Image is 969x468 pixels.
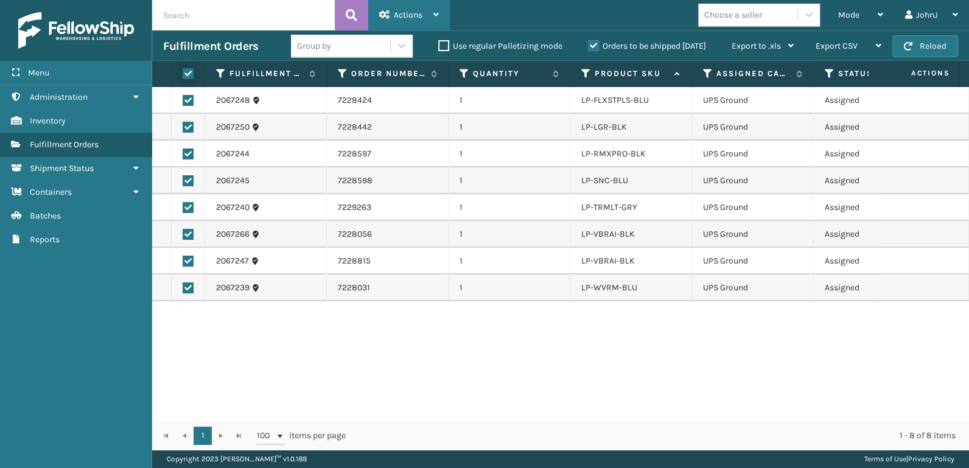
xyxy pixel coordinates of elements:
a: Terms of Use [864,455,906,463]
td: 1 [449,221,570,248]
td: 7228031 [327,274,449,301]
button: Reload [892,35,958,57]
a: LP-LGR-BLK [581,122,627,132]
a: 2067250 [216,121,250,133]
span: Inventory [30,116,66,126]
td: 7229263 [327,194,449,221]
div: 1 - 8 of 8 items [363,430,956,442]
label: Fulfillment Order Id [229,68,303,79]
span: Administration [30,92,88,102]
td: Assigned [814,248,936,274]
a: 2067266 [216,228,250,240]
label: Status [838,68,912,79]
span: Mode [838,10,859,20]
p: Copyright 2023 [PERSON_NAME]™ v 1.0.188 [167,450,307,468]
label: Assigned Carrier Service [716,68,790,79]
div: Choose a seller [704,9,762,21]
td: Assigned [814,274,936,301]
td: UPS Ground [692,248,814,274]
a: LP-TRMLT-GRY [581,202,637,212]
td: UPS Ground [692,114,814,141]
td: 1 [449,248,570,274]
label: Product SKU [595,68,668,79]
td: UPS Ground [692,87,814,114]
td: UPS Ground [692,167,814,194]
span: Actions [394,10,422,20]
td: 7228442 [327,114,449,141]
td: UPS Ground [692,194,814,221]
div: | [864,450,954,468]
td: Assigned [814,167,936,194]
span: Export CSV [816,41,858,51]
a: LP-VBRAI-BLK [581,229,635,239]
span: Fulfillment Orders [30,139,99,150]
a: 2067244 [216,148,250,160]
a: LP-SNC-BLU [581,175,628,186]
label: Use regular Palletizing mode [438,41,562,51]
img: logo [18,12,134,49]
span: items per page [257,427,346,445]
td: Assigned [814,114,936,141]
td: 7228598 [327,167,449,194]
a: 2067239 [216,282,250,294]
a: 2067240 [216,201,250,214]
span: Shipment Status [30,163,94,173]
td: 1 [449,274,570,301]
label: Orders to be shipped [DATE] [588,41,706,51]
td: 1 [449,141,570,167]
span: Menu [28,68,49,78]
td: 1 [449,194,570,221]
a: 2067247 [216,255,249,267]
td: Assigned [814,141,936,167]
span: Actions [872,63,957,83]
span: Export to .xls [732,41,781,51]
td: UPS Ground [692,221,814,248]
a: Privacy Policy [908,455,954,463]
td: UPS Ground [692,141,814,167]
span: 100 [257,430,275,442]
td: Assigned [814,221,936,248]
div: Group by [297,40,331,52]
td: 7228424 [327,87,449,114]
span: Batches [30,211,61,221]
td: Assigned [814,87,936,114]
span: Reports [30,234,60,245]
h3: Fulfillment Orders [163,39,258,54]
td: Assigned [814,194,936,221]
span: Containers [30,187,72,197]
td: 7228815 [327,248,449,274]
a: LP-FLXSTPLS-BLU [581,95,649,105]
a: 2067248 [216,94,250,107]
a: LP-VBRAI-BLK [581,256,635,266]
a: LP-RMXPRO-BLK [581,148,646,159]
td: 7228056 [327,221,449,248]
a: 1 [194,427,212,445]
a: LP-WVRM-BLU [581,282,637,293]
td: 7228597 [327,141,449,167]
label: Quantity [473,68,547,79]
label: Order Number [351,68,425,79]
td: 1 [449,87,570,114]
td: 1 [449,114,570,141]
a: 2067245 [216,175,250,187]
td: UPS Ground [692,274,814,301]
td: 1 [449,167,570,194]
